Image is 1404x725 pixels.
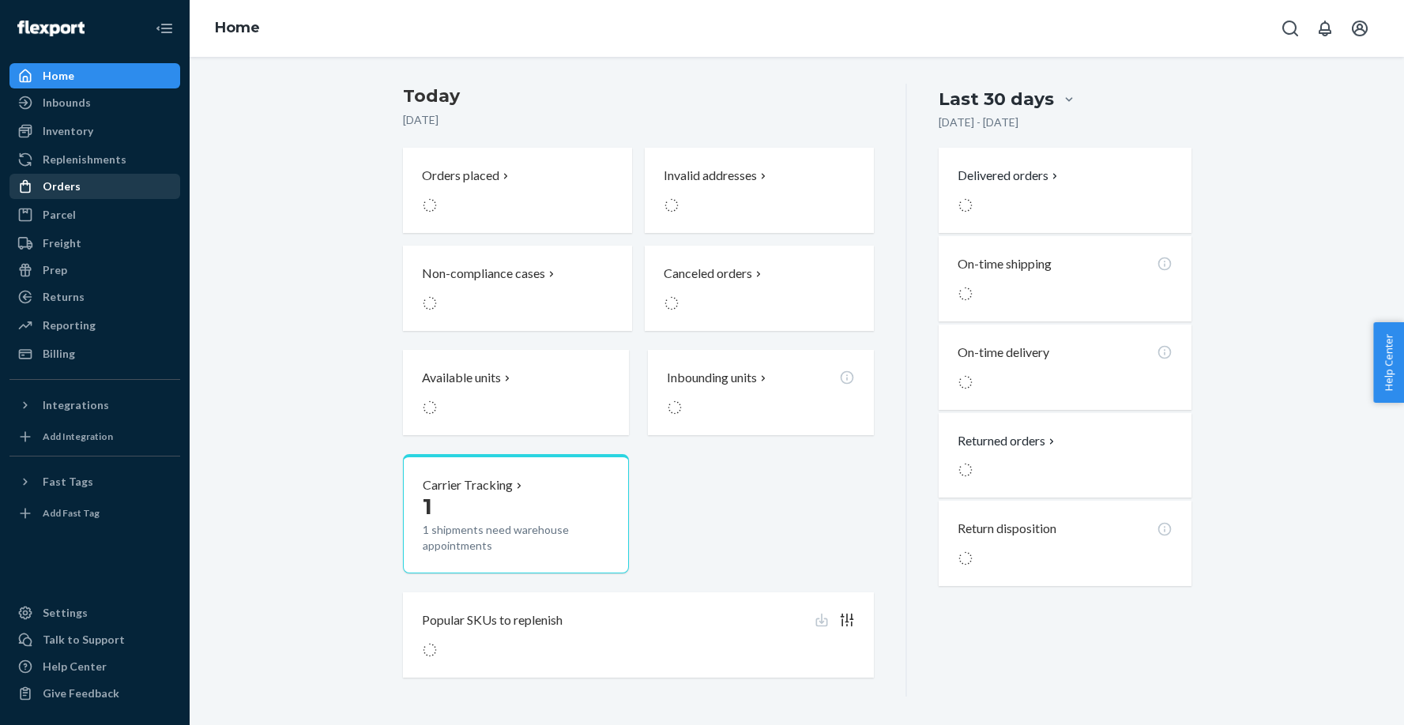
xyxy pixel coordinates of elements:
div: Home [43,68,74,84]
a: Parcel [9,202,180,227]
button: Invalid addresses [645,148,874,233]
div: Inventory [43,123,93,139]
div: Inbounds [43,95,91,111]
p: Available units [422,369,501,387]
a: Prep [9,257,180,283]
button: Help Center [1373,322,1404,403]
a: Returns [9,284,180,310]
div: Integrations [43,397,109,413]
p: Popular SKUs to replenish [422,611,563,629]
div: Billing [43,346,75,362]
p: Invalid addresses [664,167,757,185]
div: Add Integration [43,430,113,443]
ol: breadcrumbs [202,6,273,51]
div: Talk to Support [43,632,125,648]
button: Close Navigation [149,13,180,44]
button: Returned orders [958,432,1058,450]
a: Inbounds [9,90,180,115]
a: Reporting [9,313,180,338]
a: Help Center [9,654,180,679]
a: Freight [9,231,180,256]
div: Reporting [43,317,96,333]
a: Add Integration [9,424,180,449]
button: Open account menu [1344,13,1376,44]
a: Replenishments [9,147,180,172]
a: Inventory [9,118,180,144]
button: Delivered orders [958,167,1061,185]
a: Add Fast Tag [9,501,180,526]
p: On-time delivery [958,344,1049,362]
a: Home [9,63,180,88]
a: Home [215,19,260,36]
a: Settings [9,600,180,625]
div: Prep [43,262,67,278]
a: Talk to Support [9,627,180,652]
p: Non-compliance cases [422,265,545,283]
div: Returns [43,289,85,305]
button: Give Feedback [9,681,180,706]
p: Return disposition [958,520,1056,538]
button: Available units [403,350,629,435]
button: Integrations [9,393,180,418]
div: Replenishments [43,152,126,167]
button: Open notifications [1309,13,1341,44]
p: 1 shipments need warehouse appointments [423,522,609,554]
button: Non-compliance cases [403,246,632,331]
div: Give Feedback [43,686,119,701]
div: Add Fast Tag [43,506,100,520]
button: Canceled orders [645,246,874,331]
p: [DATE] [403,112,875,128]
p: Carrier Tracking [423,476,513,494]
p: On-time shipping [958,255,1052,273]
div: Help Center [43,659,107,674]
div: Fast Tags [43,474,93,490]
h3: Today [403,84,875,109]
button: Orders placed [403,148,632,233]
p: Orders placed [422,167,499,185]
button: Open Search Box [1274,13,1306,44]
div: Orders [43,178,81,194]
p: Canceled orders [664,265,752,283]
p: [DATE] - [DATE] [939,115,1018,130]
div: Settings [43,605,88,621]
p: Inbounding units [667,369,757,387]
button: Inbounding units [648,350,874,435]
div: Parcel [43,207,76,223]
button: Carrier Tracking11 shipments need warehouse appointments [403,454,629,574]
div: Freight [43,235,81,251]
img: Flexport logo [17,21,85,36]
a: Billing [9,341,180,366]
button: Fast Tags [9,469,180,494]
div: Last 30 days [939,87,1054,111]
a: Orders [9,174,180,199]
span: 1 [423,493,432,520]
